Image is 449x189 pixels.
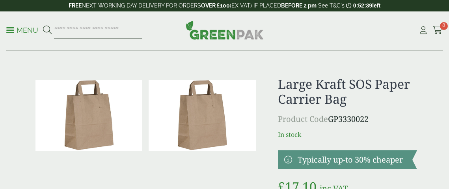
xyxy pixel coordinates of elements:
img: GreenPak Supplies [186,21,264,39]
span: Product Code [278,114,328,124]
i: Cart [433,26,443,34]
h1: Large Kraft SOS Paper Carrier Bag [278,77,417,107]
p: In stock [278,130,417,139]
span: 0:52:39 [353,2,372,9]
strong: FREE [69,2,82,9]
span: left [372,2,380,9]
img: Large Kraft SOS Paper Carrier Bag 0 [35,80,143,151]
a: Menu [6,26,38,34]
strong: BEFORE 2 pm [281,2,317,9]
strong: OVER £100 [201,2,230,9]
a: 8 [433,24,443,36]
img: Large Kraft SOS Paper Carrier Bag Full Case 0 [149,80,256,151]
a: See T&C's [318,2,345,9]
i: My Account [418,26,428,34]
span: 8 [440,22,448,30]
p: Menu [6,26,38,35]
p: GP3330022 [278,113,417,125]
